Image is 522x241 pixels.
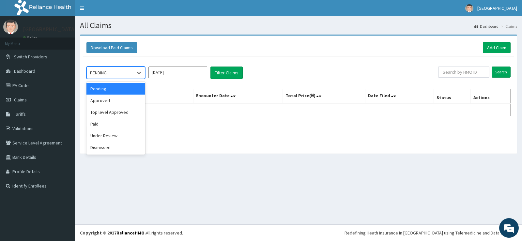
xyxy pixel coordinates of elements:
[116,230,145,236] a: RelianceHMO
[86,83,145,95] div: Pending
[23,26,77,32] p: [GEOGRAPHIC_DATA]
[434,89,470,104] th: Status
[80,21,517,30] h1: All Claims
[14,54,47,60] span: Switch Providers
[75,224,522,241] footer: All rights reserved.
[86,106,145,118] div: Top level Approved
[86,118,145,130] div: Paid
[14,111,26,117] span: Tariffs
[3,20,18,34] img: User Image
[210,67,243,79] button: Filter Claims
[14,97,27,103] span: Claims
[477,5,517,11] span: [GEOGRAPHIC_DATA]
[86,95,145,106] div: Approved
[492,67,511,78] input: Search
[499,23,517,29] li: Claims
[23,36,38,40] a: Online
[193,89,283,104] th: Encounter Date
[365,89,434,104] th: Date Filed
[345,230,517,236] div: Redefining Heath Insurance in [GEOGRAPHIC_DATA] using Telemedicine and Data Science!
[438,67,490,78] input: Search by HMO ID
[86,42,137,53] button: Download Paid Claims
[86,130,145,142] div: Under Review
[86,142,145,153] div: Dismissed
[90,69,107,76] div: PENDING
[483,42,511,53] a: Add Claim
[14,68,35,74] span: Dashboard
[465,4,473,12] img: User Image
[474,23,499,29] a: Dashboard
[470,89,510,104] th: Actions
[80,230,146,236] strong: Copyright © 2017 .
[283,89,365,104] th: Total Price(₦)
[148,67,207,78] input: Select Month and Year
